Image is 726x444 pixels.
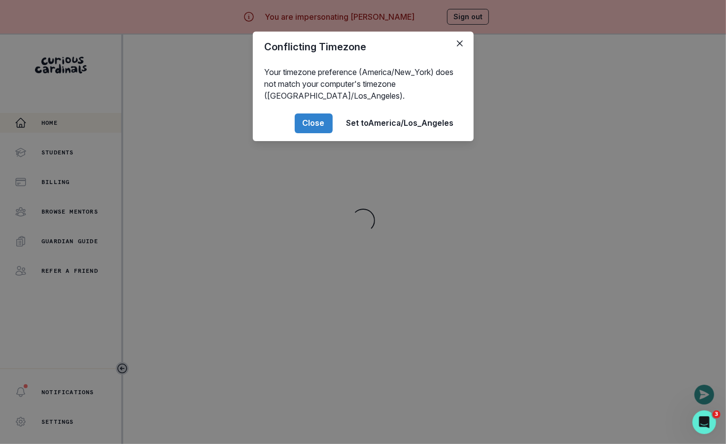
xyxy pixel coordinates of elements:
button: Close [295,113,333,133]
iframe: Intercom live chat [692,410,716,434]
button: Set toAmerica/Los_Angeles [339,113,462,133]
span: 3 [713,410,721,418]
button: Close [452,36,468,51]
header: Conflicting Timezone [253,32,474,62]
div: Your timezone preference (America/New_York) does not match your computer's timezone ([GEOGRAPHIC_... [253,62,474,106]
